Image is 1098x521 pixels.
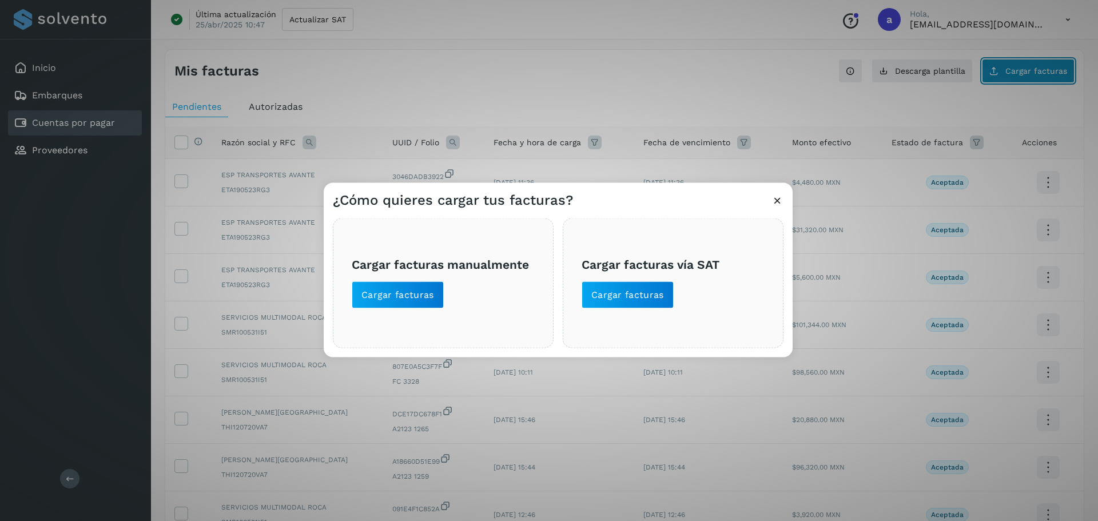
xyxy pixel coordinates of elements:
[352,257,535,272] h3: Cargar facturas manualmente
[352,281,444,308] button: Cargar facturas
[582,281,674,308] button: Cargar facturas
[361,288,434,301] span: Cargar facturas
[591,288,664,301] span: Cargar facturas
[582,257,765,272] h3: Cargar facturas vía SAT
[333,192,573,208] h3: ¿Cómo quieres cargar tus facturas?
